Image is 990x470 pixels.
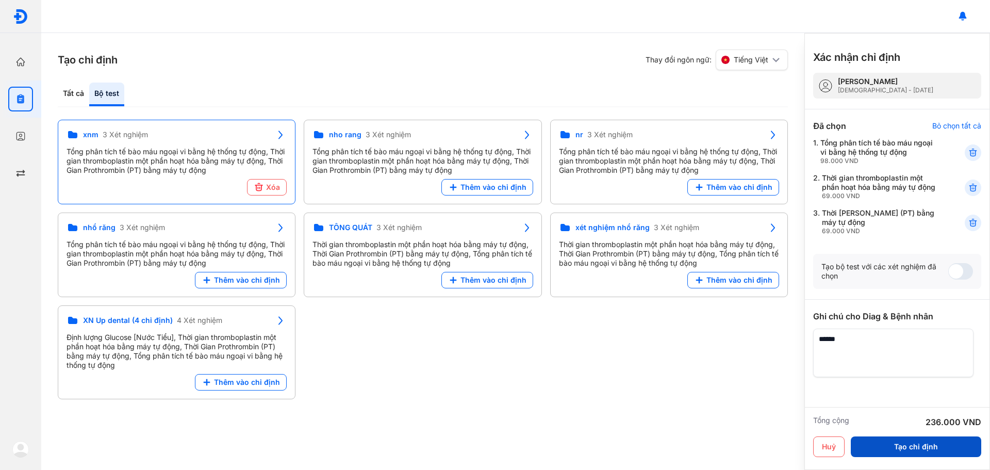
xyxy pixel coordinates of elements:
div: Thời [PERSON_NAME] (PT) bằng máy tự động [822,208,939,235]
span: 4 Xét nghiệm [177,316,222,325]
div: Tạo bộ test với các xét nghiệm đã chọn [821,262,948,281]
span: Thêm vào chỉ định [460,183,526,192]
span: Xóa [266,183,280,192]
div: [PERSON_NAME] [838,77,933,86]
div: Tổng phân tích tế bào máu ngoại vi bằng hệ thống tự động, Thời gian thromboplastin một phần hoạt ... [559,147,779,175]
span: Tiếng Việt [734,55,768,64]
div: Thay đổi ngôn ngữ: [646,50,788,70]
span: 3 Xét nghiệm [587,130,633,139]
div: Tổng phân tích tế bào máu ngoại vi bằng hệ thống tự động, Thời gian thromboplastin một phần hoạt ... [67,240,287,268]
div: 3. [813,208,939,235]
span: 3 Xét nghiệm [376,223,422,232]
div: Thời gian thromboplastin một phần hoạt hóa bằng máy tự động [822,173,939,200]
button: Huỷ [813,436,845,457]
button: Thêm vào chỉ định [195,374,287,391]
span: nho rang [329,130,361,139]
span: Thêm vào chỉ định [706,183,772,192]
div: Bỏ chọn tất cả [932,121,981,131]
div: [DEMOGRAPHIC_DATA] - [DATE] [838,86,933,94]
button: Tạo chỉ định [851,436,981,457]
span: Thêm vào chỉ định [460,275,526,285]
span: 3 Xét nghiệm [366,130,411,139]
div: Tổng cộng [813,416,849,428]
div: Thời gian thromboplastin một phần hoạt hóa bằng máy tự động, Thời Gian Prothrombin (PT) bằng máy ... [312,240,533,268]
span: XN Up dental (4 chỉ định) [83,316,173,325]
span: Thêm vào chỉ định [214,275,280,285]
div: Bộ test [89,83,124,106]
span: nhổ răng [83,223,115,232]
span: Thêm vào chỉ định [706,275,772,285]
span: 3 Xét nghiệm [103,130,148,139]
img: logo [12,441,29,458]
button: Thêm vào chỉ định [687,272,779,288]
button: Thêm vào chỉ định [441,272,533,288]
div: Tổng phân tích tế bào máu ngoại vi bằng hệ thống tự động [820,138,939,165]
div: Ghi chú cho Diag & Bệnh nhân [813,310,981,322]
span: nr [575,130,583,139]
button: Thêm vào chỉ định [441,179,533,196]
button: Thêm vào chỉ định [687,179,779,196]
span: 3 Xét nghiệm [654,223,699,232]
h3: Tạo chỉ định [58,53,118,67]
span: xét nghiệm nhổ răng [575,223,650,232]
button: Thêm vào chỉ định [195,272,287,288]
img: logo [13,9,28,24]
span: xnm [83,130,98,139]
span: Thêm vào chỉ định [214,378,280,387]
div: Đã chọn [813,120,846,132]
div: 69.000 VND [822,192,939,200]
div: Tổng phân tích tế bào máu ngoại vi bằng hệ thống tự động, Thời gian thromboplastin một phần hoạt ... [312,147,533,175]
div: 69.000 VND [822,227,939,235]
div: Tất cả [58,83,89,106]
span: 3 Xét nghiệm [120,223,165,232]
div: Tổng phân tích tế bào máu ngoại vi bằng hệ thống tự động, Thời gian thromboplastin một phần hoạt ... [67,147,287,175]
div: 2. [813,173,939,200]
button: Xóa [247,179,287,196]
span: TỔNG QUÁT [329,223,372,232]
div: 236.000 VND [926,416,981,428]
div: Thời gian thromboplastin một phần hoạt hóa bằng máy tự động, Thời Gian Prothrombin (PT) bằng máy ... [559,240,779,268]
h3: Xác nhận chỉ định [813,50,900,64]
div: 98.000 VND [820,157,939,165]
div: 1. [813,138,939,165]
div: Định lượng Glucose [Nước Tiểu], Thời gian thromboplastin một phần hoạt hóa bằng máy tự động, Thời... [67,333,287,370]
